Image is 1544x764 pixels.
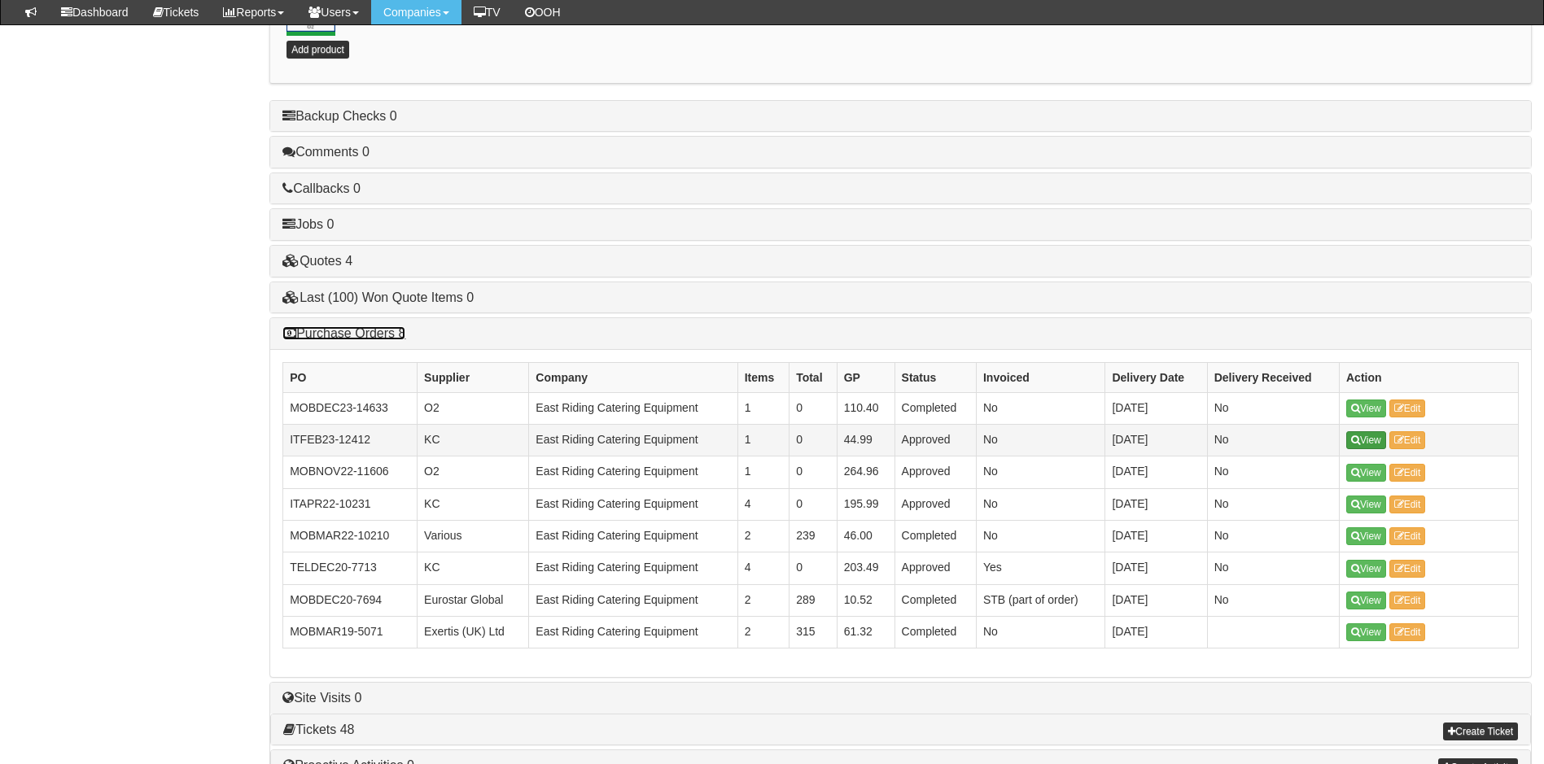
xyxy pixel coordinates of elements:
td: KC [418,425,529,456]
a: Purchase Orders 8 [282,326,405,340]
td: 0 [789,425,838,456]
a: View [1346,496,1386,513]
td: Various [418,520,529,552]
th: PO [283,362,418,392]
td: Completed [894,584,976,616]
td: KC [418,552,529,584]
a: Callbacks 0 [282,181,361,195]
td: 195.99 [837,488,894,520]
td: MOBNOV22-11606 [283,456,418,488]
a: Edit [1389,399,1426,417]
td: Approved [894,552,976,584]
td: No [1207,488,1339,520]
td: Eurostar Global [418,584,529,616]
td: No [1207,456,1339,488]
td: MOBDEC20-7694 [283,584,418,616]
a: Edit [1389,623,1426,641]
a: Tickets 48 [283,723,354,736]
td: 0 [789,488,838,520]
td: 1 [737,425,789,456]
td: No [1207,584,1339,616]
td: 46.00 [837,520,894,552]
td: [DATE] [1105,425,1207,456]
td: TELDEC20-7713 [283,552,418,584]
a: View [1346,623,1386,641]
td: No [976,392,1104,424]
td: [DATE] [1105,584,1207,616]
td: East Riding Catering Equipment [529,520,737,552]
td: Completed [894,616,976,648]
a: View [1346,431,1386,449]
a: View [1346,560,1386,578]
a: Quotes 4 [282,254,352,268]
a: Edit [1389,560,1426,578]
a: View [1346,592,1386,609]
td: 4 [737,488,789,520]
td: MOBDEC23-14633 [283,392,418,424]
td: East Riding Catering Equipment [529,552,737,584]
td: STB (part of order) [976,584,1104,616]
th: Invoiced [976,362,1104,392]
td: ITFEB23-12412 [283,425,418,456]
a: Edit [1389,496,1426,513]
td: 0 [789,552,838,584]
td: No [1207,392,1339,424]
td: East Riding Catering Equipment [529,488,737,520]
td: KC [418,488,529,520]
a: Edit [1389,464,1426,482]
th: Action [1339,362,1518,392]
td: [DATE] [1105,456,1207,488]
a: Edit [1389,592,1426,609]
td: Approved [894,425,976,456]
td: ITAPR22-10231 [283,488,418,520]
th: Items [737,362,789,392]
td: O2 [418,456,529,488]
td: [DATE] [1105,520,1207,552]
td: No [976,456,1104,488]
td: Exertis (UK) Ltd [418,616,529,648]
td: 0 [789,456,838,488]
td: 110.40 [837,392,894,424]
td: No [976,520,1104,552]
td: Approved [894,488,976,520]
td: 264.96 [837,456,894,488]
td: MOBMAR19-5071 [283,616,418,648]
a: Add product [286,41,349,59]
td: Yes [976,552,1104,584]
td: No [1207,425,1339,456]
td: [DATE] [1105,616,1207,648]
a: View [1346,399,1386,417]
th: Status [894,362,976,392]
td: No [976,616,1104,648]
th: Company [529,362,737,392]
a: Last (100) Won Quote Items 0 [282,290,474,304]
a: View [1346,464,1386,482]
td: 10.52 [837,584,894,616]
td: East Riding Catering Equipment [529,392,737,424]
a: Jobs 0 [282,217,334,231]
a: Backup Checks 0 [282,109,397,123]
td: 203.49 [837,552,894,584]
td: 44.99 [837,425,894,456]
a: Create Ticket [1443,723,1518,740]
td: 61.32 [837,616,894,648]
td: East Riding Catering Equipment [529,616,737,648]
td: East Riding Catering Equipment [529,456,737,488]
td: [DATE] [1105,392,1207,424]
td: O2 [418,392,529,424]
td: East Riding Catering Equipment [529,584,737,616]
th: Delivery Received [1207,362,1339,392]
td: 0 [789,392,838,424]
a: Comments 0 [282,145,370,159]
td: 315 [789,616,838,648]
td: [DATE] [1105,552,1207,584]
td: 2 [737,520,789,552]
td: 2 [737,616,789,648]
td: 1 [737,392,789,424]
a: Site Visits 0 [282,691,361,705]
td: East Riding Catering Equipment [529,425,737,456]
td: 2 [737,584,789,616]
th: Supplier [418,362,529,392]
td: No [976,488,1104,520]
td: [DATE] [1105,488,1207,520]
